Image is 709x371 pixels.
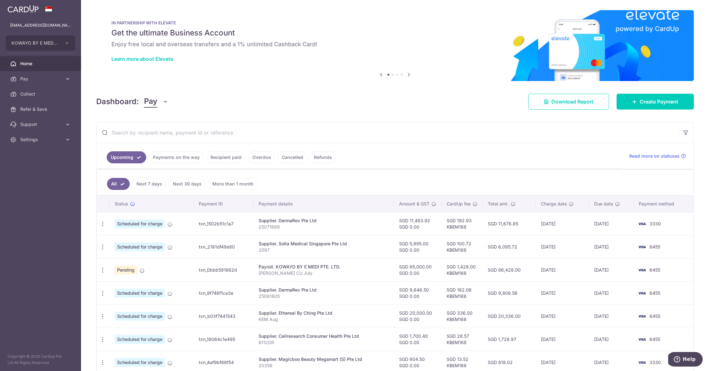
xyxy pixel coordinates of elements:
td: [DATE] [589,328,634,351]
p: [PERSON_NAME] CU July [259,270,389,276]
td: [DATE] [589,212,634,235]
img: Bank Card [636,266,648,274]
td: [DATE] [536,281,589,305]
td: txn_0bbb591662d [194,258,254,281]
p: KEM Aug [259,316,389,323]
span: 6455 [649,244,660,249]
span: CardUp fee [447,201,471,207]
span: Status [115,201,128,207]
div: Supplier. Magicboo Beauty Megamart (S) Pte Ltd [259,356,389,362]
div: Supplier. DermaRev Pte Ltd [259,287,389,293]
h4: Dashboard: [96,96,139,107]
p: 25081805 [259,293,389,299]
a: Read more on statuses [629,153,686,159]
td: txn_b03f7441543 [194,305,254,328]
h5: Get the ultimate Business Account [111,28,679,38]
span: Charge date [541,201,567,207]
td: SGD 162.06 KBEM168 [442,281,483,305]
span: 6455 [649,336,660,342]
span: Download Report [551,98,593,105]
a: Next 7 days [132,178,166,190]
img: CardUp [8,5,39,13]
span: Scheduled for charge [115,242,165,251]
span: Amount & GST [399,201,430,207]
td: SGD 336.00 KBEM168 [442,305,483,328]
button: KOWAYO BY E MEDI PTE. LTD. [6,35,75,51]
td: SGD 20,336.00 [483,305,536,328]
span: 3330 [649,360,661,365]
span: Support [20,121,62,128]
td: [DATE] [536,258,589,281]
p: 2097 [259,247,389,253]
a: All [107,178,130,190]
p: 25071699 [259,224,389,230]
div: Supplier. Ethereal By Ching Pte Ltd [259,310,389,316]
td: [DATE] [589,258,634,281]
td: [DATE] [589,305,634,328]
a: Overdue [248,151,275,163]
td: txn_18064c1e495 [194,328,254,351]
span: Due date [594,201,613,207]
a: Refunds [310,151,336,163]
span: Refer & Save [20,106,62,112]
span: Create Payment [640,98,678,105]
img: Bank Card [636,359,648,366]
span: Scheduled for charge [115,312,165,321]
img: Bank Card [636,312,648,320]
span: 6455 [649,313,660,319]
img: Renovation banner [96,10,694,81]
th: Payment method [634,196,693,212]
div: Supplier. Solta Medical Singapore Pte Ltd [259,241,389,247]
td: SGD 5,995.00 SGD 0.00 [394,235,442,258]
span: Scheduled for charge [115,358,165,367]
img: Bank Card [636,289,648,297]
span: 6455 [649,267,660,273]
a: Create Payment [617,94,694,110]
span: Collect [20,91,62,97]
td: SGD 11,483.92 SGD 0.00 [394,212,442,235]
span: 3330 [649,221,661,226]
a: Learn more about Elevate [111,56,173,62]
img: Bank Card [636,220,648,228]
td: [DATE] [589,235,634,258]
td: SGD 6,095.72 [483,235,536,258]
td: SGD 20,000.00 SGD 0.00 [394,305,442,328]
a: Cancelled [278,151,307,163]
h6: Enjoy free local and overseas transfers and a 1% unlimited Cashback Card! [111,41,679,48]
td: [DATE] [589,281,634,305]
td: SGD 9,646.50 SGD 0.00 [394,281,442,305]
div: Supplier. Cellresearch Consumer Health Pte Ltd [259,333,389,339]
div: Supplier. DermaRev Pte Ltd [259,217,389,224]
button: Pay [144,96,168,108]
td: [DATE] [536,328,589,351]
th: Payment details [254,196,394,212]
span: 6455 [649,290,660,296]
iframe: Opens a widget where you can find more information [668,352,703,368]
p: 6112DR [259,339,389,346]
a: Upcoming [107,151,146,163]
span: Scheduled for charge [115,219,165,228]
span: Pending [115,266,137,274]
td: SGD 28.57 KBEM168 [442,328,483,351]
a: Next 30 days [169,178,206,190]
td: SGD 1,700.40 SGD 0.00 [394,328,442,351]
img: Bank Card [636,243,648,251]
span: Pay [144,96,157,108]
th: Payment ID [194,196,254,212]
td: [DATE] [536,212,589,235]
a: Download Report [528,94,609,110]
td: SGD 100.72 KBEM168 [442,235,483,258]
td: SGD 1,428.00 KBEM168 [442,258,483,281]
td: SGD 9,808.56 [483,281,536,305]
span: Scheduled for charge [115,335,165,344]
span: Settings [20,136,62,143]
td: txn_9f746f1ca3e [194,281,254,305]
td: SGD 1,728.97 [483,328,536,351]
span: Total amt. [488,201,509,207]
td: SGD 11,676.85 [483,212,536,235]
td: SGD 192.93 KBEM168 [442,212,483,235]
td: txn_1502b51c1a7 [194,212,254,235]
p: [EMAIL_ADDRESS][DOMAIN_NAME] [10,22,71,28]
a: Recipient paid [206,151,246,163]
